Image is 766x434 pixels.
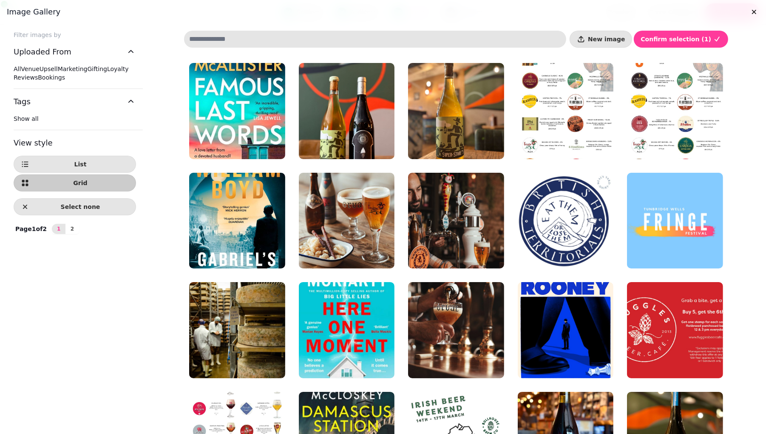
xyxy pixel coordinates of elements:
[627,173,723,269] img: Logo-1-.png
[189,282,285,378] img: Sparkenhoe NYD.jpg
[14,66,21,72] span: All
[299,63,395,159] img: WhatsApp Image 2025-08-21 at 15.51.27.jpeg
[14,65,136,89] div: Uploaded From
[570,31,632,48] button: New image
[32,180,129,186] span: Grid
[14,74,38,81] span: Reviews
[14,174,136,191] button: Grid
[40,66,58,72] span: Upsell
[408,282,504,378] img: Fuggles Tonbridge0046.jpg
[52,224,65,234] button: 1
[21,66,39,72] span: Venue
[518,282,614,378] img: Screenshot 2025-05-28 at 14.48.37.png
[299,282,395,378] img: Screenshot 2025-06-26 at 13.40.28.png
[58,66,88,72] span: Marketing
[14,89,136,114] button: Tags
[55,226,62,231] span: 1
[69,226,76,231] span: 2
[518,173,614,269] img: Logo NYD.jpg
[408,173,504,269] img: Fuggles Tonbridge0056.jpg
[87,66,107,72] span: Gifting
[627,282,723,378] img: FoodLoyaltyClub.jpg
[38,74,65,81] span: Bookings
[299,173,395,269] img: Fuggles Tonbridge0036.jpg
[107,66,129,72] span: Loyalty
[32,161,129,167] span: List
[65,224,79,234] button: 2
[641,36,711,42] span: Confirm selection ( 1 )
[14,39,136,65] button: Uploaded From
[12,225,50,233] p: Page 1 of 2
[7,7,759,17] h3: Image gallery
[14,137,136,149] h3: View style
[588,36,625,42] span: New image
[634,31,728,48] button: Confirm selection (1)
[189,63,285,159] img: Screenshot 2025-08-27 at 15.49.54.png
[32,204,129,210] span: Select none
[627,63,723,159] img: BELGIAN BEER WEEK 25 TON.jpg
[14,115,39,122] span: Show all
[52,224,79,234] nav: Pagination
[7,31,143,39] label: Filter images by
[189,173,285,269] img: Screenshot 2025-08-01 at 17.12.00.png
[14,198,136,215] button: Select none
[518,63,614,159] img: BELGIAN BEER WEEK 25 TW.jpg
[14,156,136,173] button: List
[408,63,504,159] img: WhatsApp Image 2025-08-21 at 10.22.41.jpeg
[14,114,136,130] div: Tags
